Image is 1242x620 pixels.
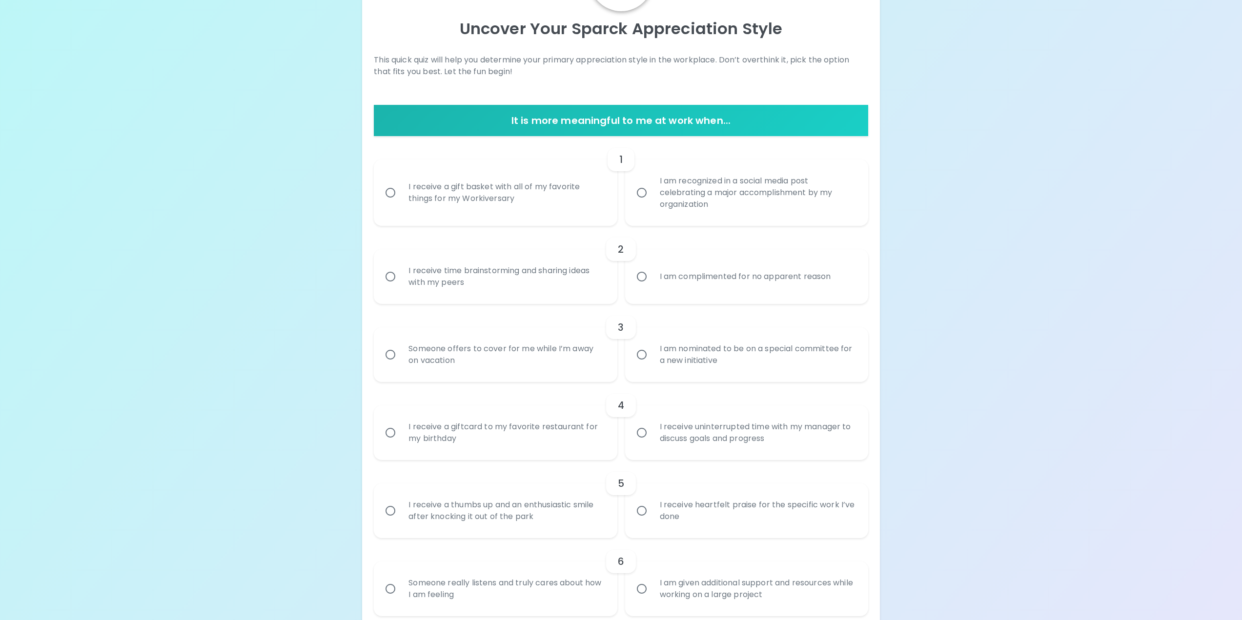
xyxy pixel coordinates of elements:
div: I am given additional support and resources while working on a large project [652,565,863,612]
div: choice-group-check [374,304,868,382]
div: I receive a giftcard to my favorite restaurant for my birthday [401,409,611,456]
div: I receive uninterrupted time with my manager to discuss goals and progress [652,409,863,456]
h6: 6 [618,554,624,569]
h6: 5 [618,476,624,491]
div: Someone really listens and truly cares about how I am feeling [401,565,611,612]
div: I receive heartfelt praise for the specific work I’ve done [652,487,863,534]
div: I am complimented for no apparent reason [652,259,839,294]
h6: It is more meaningful to me at work when... [378,113,864,128]
div: choice-group-check [374,382,868,460]
p: This quick quiz will help you determine your primary appreciation style in the workplace. Don’t o... [374,54,868,78]
h6: 2 [618,241,624,257]
div: I receive time brainstorming and sharing ideas with my peers [401,253,611,300]
div: I am recognized in a social media post celebrating a major accomplishment by my organization [652,163,863,222]
h6: 1 [619,152,623,167]
p: Uncover Your Sparck Appreciation Style [374,19,868,39]
div: I receive a gift basket with all of my favorite things for my Workiversary [401,169,611,216]
h6: 4 [618,398,624,413]
div: choice-group-check [374,136,868,226]
div: choice-group-check [374,460,868,538]
div: choice-group-check [374,538,868,616]
h6: 3 [618,320,624,335]
div: I receive a thumbs up and an enthusiastic smile after knocking it out of the park [401,487,611,534]
div: choice-group-check [374,226,868,304]
div: I am nominated to be on a special committee for a new initiative [652,331,863,378]
div: Someone offers to cover for me while I’m away on vacation [401,331,611,378]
